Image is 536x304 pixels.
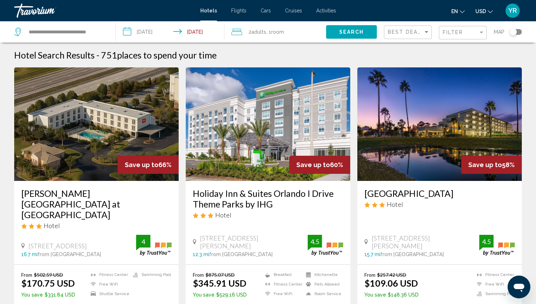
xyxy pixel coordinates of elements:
[473,291,515,297] li: Swimming Pool
[388,29,425,35] span: Best Deals
[116,21,225,43] button: Check-in date: Dec 4, 2025 Check-out date: Dec 7, 2025
[129,272,172,278] li: Swimming Pool
[136,237,150,246] div: 4
[193,292,214,298] span: You save
[316,8,336,13] a: Activities
[387,200,403,208] span: Hotel
[251,29,266,35] span: Adults
[364,188,515,199] a: [GEOGRAPHIC_DATA]
[262,281,302,287] li: Fitness Center
[461,156,522,174] div: 58%
[451,6,465,16] button: Change language
[364,292,386,298] span: You save
[302,291,343,297] li: Room Service
[193,188,343,209] a: Holiday Inn & Suites Orlando I Drive Theme Parks by IHG
[364,252,380,257] span: 15.7 mi
[508,276,530,298] iframe: Button to launch messaging window
[262,291,302,297] li: Free WiFi
[296,161,330,168] span: Save up to
[231,8,246,13] a: Flights
[302,281,343,287] li: Pets Allowed
[261,8,271,13] a: Cars
[289,156,350,174] div: 60%
[266,27,284,37] span: , 1
[494,27,504,37] span: Map
[249,27,266,37] span: 2
[364,272,375,278] span: From
[475,6,493,16] button: Change currency
[479,237,493,246] div: 4.5
[193,211,343,219] div: 3 star Hotel
[193,272,204,278] span: From
[377,272,406,278] del: $257.42 USD
[302,272,343,278] li: Kitchenette
[504,29,522,35] button: Toggle map
[508,7,517,14] span: YR
[200,234,308,250] span: [STREET_ADDRESS][PERSON_NAME]
[34,272,63,278] del: $502.59 USD
[14,67,179,181] img: Hotel image
[193,252,209,257] span: 12.3 mi
[308,237,322,246] div: 4.5
[21,272,32,278] span: From
[38,252,101,257] span: from [GEOGRAPHIC_DATA]
[21,188,172,220] a: [PERSON_NAME][GEOGRAPHIC_DATA] at [GEOGRAPHIC_DATA]
[372,234,479,250] span: [STREET_ADDRESS][PERSON_NAME]
[44,222,60,230] span: Hotel
[339,29,364,35] span: Search
[473,272,515,278] li: Fitness Center
[206,272,235,278] del: $875.07 USD
[101,50,217,60] h2: 751
[186,67,350,181] img: Hotel image
[443,29,463,35] span: Filter
[357,67,522,181] img: Hotel image
[439,26,487,40] button: Filter
[125,161,158,168] span: Save up to
[28,242,87,250] span: [STREET_ADDRESS]
[224,21,326,43] button: Travelers: 2 adults, 0 children
[388,29,430,35] mat-select: Sort by
[215,211,231,219] span: Hotel
[475,9,486,14] span: USD
[473,281,515,287] li: Free WiFi
[262,272,302,278] li: Breakfast
[193,278,246,288] ins: $345.91 USD
[87,291,129,297] li: Shuttle Service
[468,161,502,168] span: Save up to
[117,50,217,60] span: places to spend your time
[326,25,377,38] button: Search
[14,4,193,18] a: Travorium
[364,278,418,288] ins: $109.06 USD
[136,235,172,256] img: trustyou-badge.svg
[21,222,172,230] div: 3 star Hotel
[21,252,38,257] span: 16.7 mi
[21,278,75,288] ins: $170.75 USD
[308,235,343,256] img: trustyou-badge.svg
[118,156,179,174] div: 66%
[96,50,99,60] span: -
[271,29,284,35] span: Room
[364,200,515,208] div: 3 star Hotel
[285,8,302,13] a: Cruises
[479,235,515,256] img: trustyou-badge.svg
[503,3,522,18] button: User Menu
[209,252,273,257] span: from [GEOGRAPHIC_DATA]
[21,292,75,298] p: $331.84 USD
[87,281,129,287] li: Free WiFi
[451,9,458,14] span: en
[364,292,419,298] p: $148.36 USD
[200,8,217,13] a: Hotels
[21,292,43,298] span: You save
[193,292,247,298] p: $529.16 USD
[14,50,95,60] h1: Hotel Search Results
[87,272,129,278] li: Fitness Center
